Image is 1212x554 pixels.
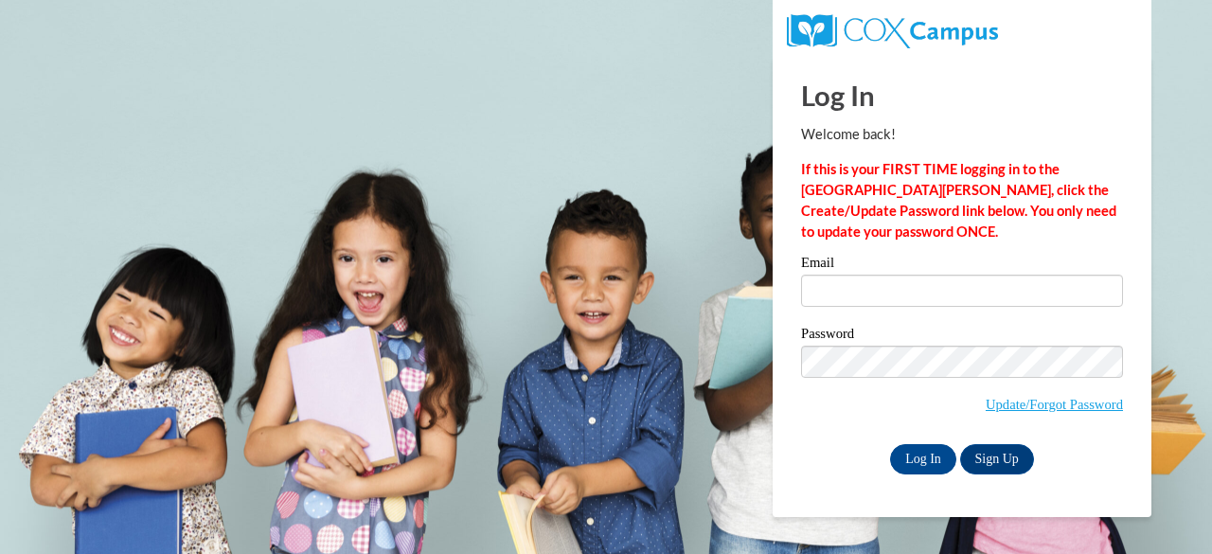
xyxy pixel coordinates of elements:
[960,444,1034,474] a: Sign Up
[787,14,998,48] img: COX Campus
[787,22,998,38] a: COX Campus
[986,397,1123,412] a: Update/Forgot Password
[801,327,1123,346] label: Password
[801,76,1123,115] h1: Log In
[890,444,956,474] input: Log In
[801,161,1116,240] strong: If this is your FIRST TIME logging in to the [GEOGRAPHIC_DATA][PERSON_NAME], click the Create/Upd...
[801,124,1123,145] p: Welcome back!
[801,256,1123,275] label: Email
